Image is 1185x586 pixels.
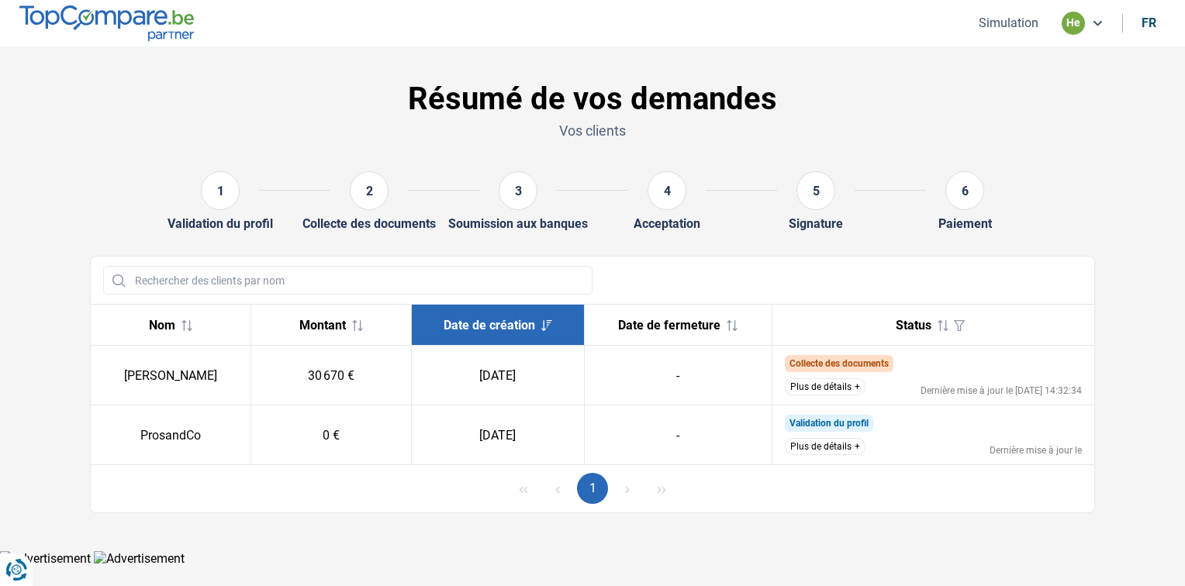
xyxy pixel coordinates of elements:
[94,551,185,566] img: Advertisement
[785,438,865,455] button: Plus de détails
[302,216,436,231] div: Collecte des documents
[974,15,1043,31] button: Simulation
[785,378,865,395] button: Plus de détails
[508,473,539,504] button: First Page
[444,318,535,333] span: Date de création
[542,473,573,504] button: Previous Page
[585,346,772,405] td: -
[618,318,720,333] span: Date de fermeture
[448,216,588,231] div: Soumission aux banques
[201,171,240,210] div: 1
[1062,12,1085,35] div: he
[990,446,1082,455] div: Dernière mise à jour le
[411,346,584,405] td: [DATE]
[168,216,273,231] div: Validation du profil
[91,405,251,465] td: ProsandCo
[945,171,984,210] div: 6
[90,121,1095,140] p: Vos clients
[499,171,537,210] div: 3
[19,5,194,40] img: TopCompare.be
[91,346,251,405] td: [PERSON_NAME]
[411,405,584,465] td: [DATE]
[789,418,869,429] span: Validation du profil
[612,473,643,504] button: Next Page
[634,216,700,231] div: Acceptation
[103,266,592,295] input: Rechercher des clients par nom
[646,473,677,504] button: Last Page
[299,318,346,333] span: Montant
[789,216,843,231] div: Signature
[577,473,608,504] button: Page 1
[648,171,686,210] div: 4
[921,386,1082,395] div: Dernière mise à jour le [DATE] 14:32:34
[149,318,175,333] span: Nom
[90,81,1095,118] h1: Résumé de vos demandes
[251,346,412,405] td: 30 670 €
[896,318,931,333] span: Status
[796,171,835,210] div: 5
[251,405,412,465] td: 0 €
[938,216,992,231] div: Paiement
[789,358,889,369] span: Collecte des documents
[1142,16,1156,30] div: fr
[350,171,389,210] div: 2
[585,405,772,465] td: -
